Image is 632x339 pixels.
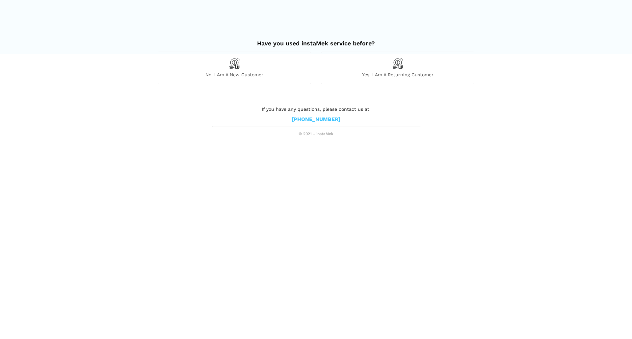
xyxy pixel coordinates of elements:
p: If you have any questions, please contact us at: [212,106,420,113]
h2: Have you used instaMek service before? [158,33,474,47]
span: No, I am a new customer [158,72,311,78]
span: Yes, I am a returning customer [321,72,474,78]
span: © 2021 - instaMek [212,132,420,137]
a: [PHONE_NUMBER] [292,116,340,123]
